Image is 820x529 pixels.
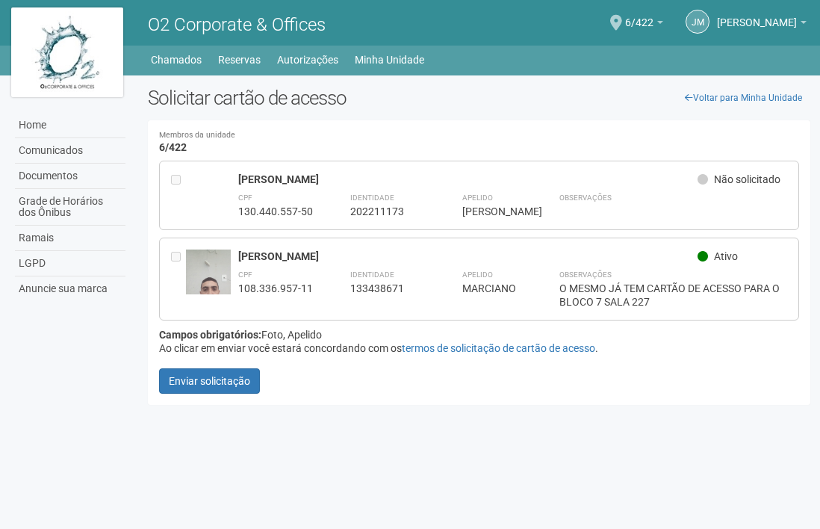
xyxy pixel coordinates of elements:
[714,173,780,185] span: Não solicitado
[625,2,653,28] span: 6/422
[462,194,493,202] strong: Apelido
[717,19,807,31] a: [PERSON_NAME]
[625,19,663,31] a: 6/422
[159,329,261,341] strong: Campos obrigatórios:
[277,49,338,70] a: Autorizações
[15,138,125,164] a: Comunicados
[15,226,125,251] a: Ramais
[159,132,799,140] small: Membros da unidade
[186,250,231,330] img: user.jpg
[402,342,595,354] a: termos de solicitação de cartão de acesso
[462,270,493,279] strong: Apelido
[238,173,698,186] div: [PERSON_NAME]
[350,270,394,279] strong: Identidade
[159,341,799,355] div: Ao clicar em enviar você estará concordando com os .
[238,282,313,295] div: 108.336.957-11
[714,250,738,262] span: Ativo
[171,250,186,309] div: Entre em contato com a Aministração para solicitar o cancelamento ou 2a via
[159,328,799,341] div: Foto, Apelido
[151,49,202,70] a: Chamados
[462,282,522,295] div: MARCIANO
[238,194,252,202] strong: CPF
[686,10,709,34] a: JM
[559,194,612,202] strong: Observações
[15,164,125,189] a: Documentos
[355,49,424,70] a: Minha Unidade
[559,282,787,309] div: O MESMO JÁ TEM CARTÃO DE ACESSO PARA O BLOCO 7 SALA 227
[677,87,810,109] a: Voltar para Minha Unidade
[350,194,394,202] strong: Identidade
[15,189,125,226] a: Grade de Horários dos Ônibus
[11,7,123,97] img: logo.jpg
[559,270,612,279] strong: Observações
[159,132,799,153] h4: 6/422
[350,205,425,218] div: 202211173
[148,87,810,109] h2: Solicitar cartão de acesso
[15,276,125,301] a: Anuncie sua marca
[238,250,698,263] div: [PERSON_NAME]
[148,14,326,35] span: O2 Corporate & Offices
[238,205,313,218] div: 130.440.557-50
[15,113,125,138] a: Home
[717,2,797,28] span: JUACY MENDES DA SILVA
[350,282,425,295] div: 133438671
[218,49,261,70] a: Reservas
[159,368,260,394] button: Enviar solicitação
[238,270,252,279] strong: CPF
[462,205,522,218] div: [PERSON_NAME]
[15,251,125,276] a: LGPD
